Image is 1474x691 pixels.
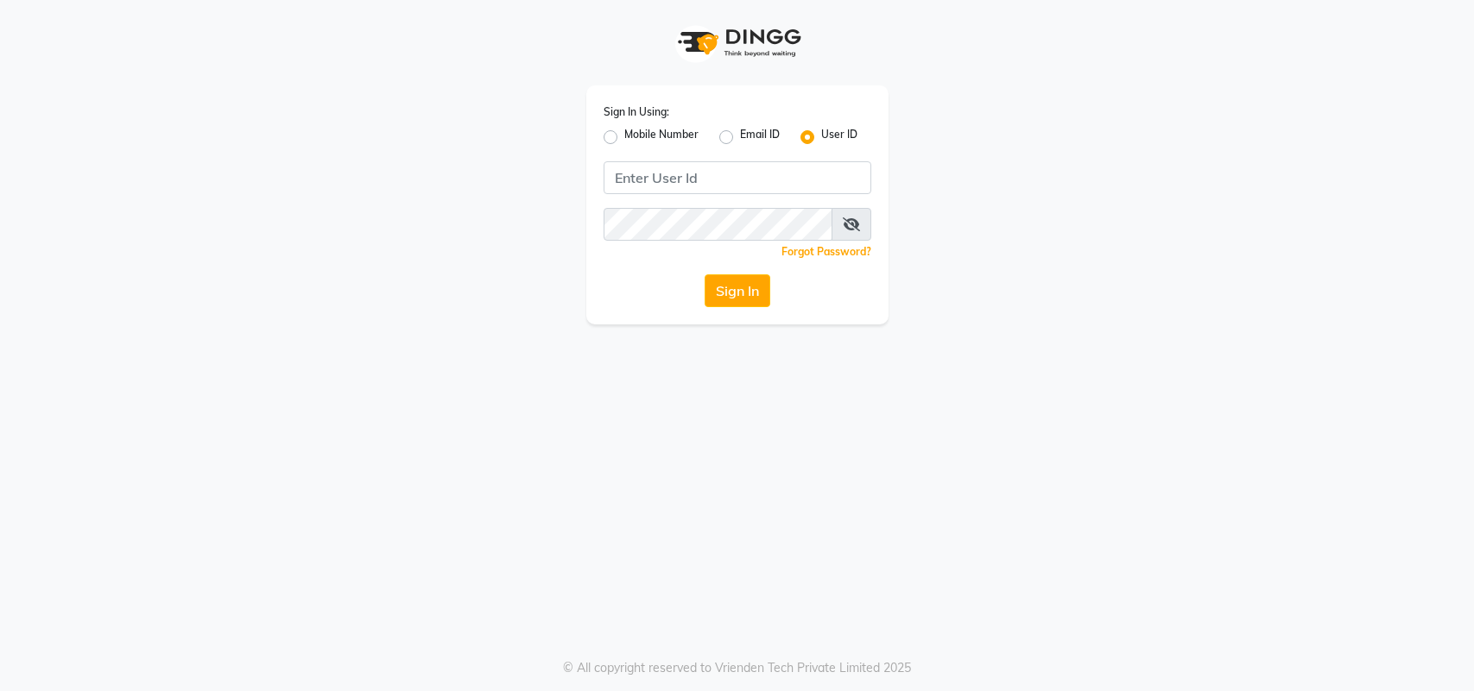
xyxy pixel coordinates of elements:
label: User ID [821,127,857,148]
a: Forgot Password? [781,245,871,258]
button: Sign In [705,274,770,307]
label: Sign In Using: [604,104,669,120]
img: logo1.svg [668,17,807,68]
label: Email ID [740,127,780,148]
label: Mobile Number [624,127,699,148]
input: Username [604,161,871,194]
input: Username [604,208,832,241]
